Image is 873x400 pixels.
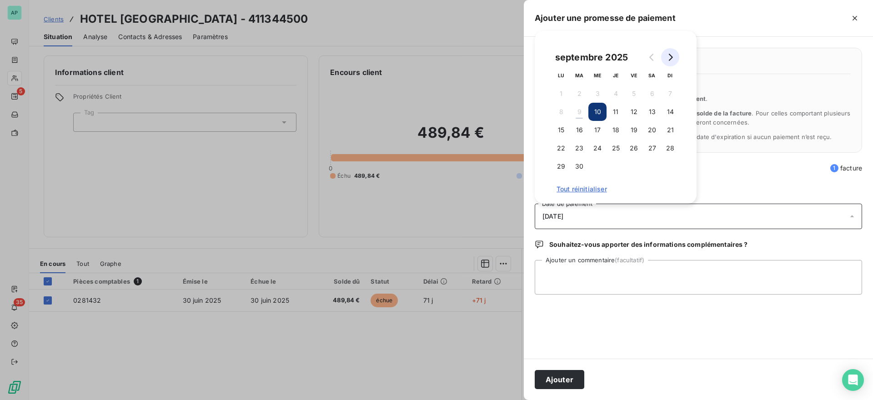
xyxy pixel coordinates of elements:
th: lundi [552,66,570,85]
button: 10 [588,103,607,121]
button: 7 [661,85,679,103]
button: 8 [552,103,570,121]
button: 3 [588,85,607,103]
span: facture [830,164,862,173]
th: vendredi [625,66,643,85]
h5: Ajouter une promesse de paiement [535,12,676,25]
button: 1 [552,85,570,103]
button: 29 [552,157,570,175]
button: 30 [570,157,588,175]
button: 20 [643,121,661,139]
button: 25 [607,139,625,157]
div: Open Intercom Messenger [842,369,864,391]
button: 27 [643,139,661,157]
button: 28 [661,139,679,157]
button: 22 [552,139,570,157]
span: 1 [830,164,838,172]
span: La promesse de paiement couvre . Pour celles comportant plusieurs échéances, seules les échéances... [557,110,851,126]
th: mercredi [588,66,607,85]
th: jeudi [607,66,625,85]
button: 21 [661,121,679,139]
button: 24 [588,139,607,157]
button: 14 [661,103,679,121]
button: 26 [625,139,643,157]
button: Ajouter [535,370,584,389]
button: 6 [643,85,661,103]
button: 16 [570,121,588,139]
button: Go to next month [661,48,679,66]
span: Tout réinitialiser [557,185,675,193]
button: 4 [607,85,625,103]
button: 11 [607,103,625,121]
span: Souhaitez-vous apporter des informations complémentaires ? [549,240,748,249]
button: 19 [625,121,643,139]
button: 23 [570,139,588,157]
button: 9 [570,103,588,121]
span: l’ensemble du solde de la facture [654,110,752,117]
button: 2 [570,85,588,103]
div: septembre 2025 [552,50,631,65]
button: Go to previous month [643,48,661,66]
button: 12 [625,103,643,121]
button: 5 [625,85,643,103]
button: 18 [607,121,625,139]
span: [DATE] [542,213,563,220]
th: samedi [643,66,661,85]
th: mardi [570,66,588,85]
button: 17 [588,121,607,139]
th: dimanche [661,66,679,85]
button: 13 [643,103,661,121]
button: 15 [552,121,570,139]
